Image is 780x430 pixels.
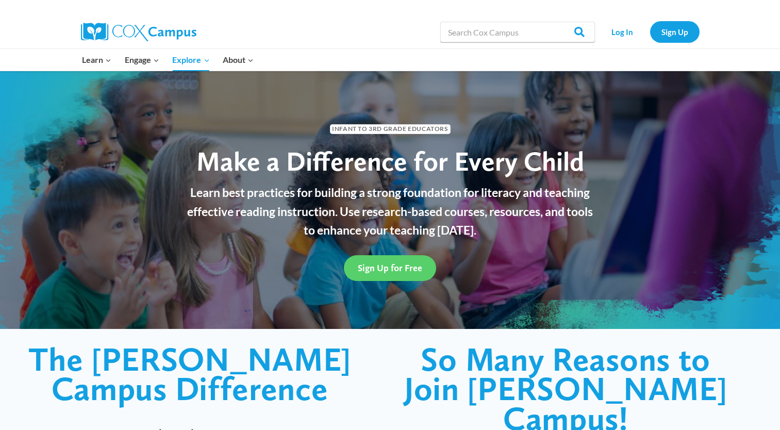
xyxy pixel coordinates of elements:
[196,145,584,177] span: Make a Difference for Every Child
[28,339,351,409] span: The [PERSON_NAME] Campus Difference
[358,262,422,273] span: Sign Up for Free
[600,21,700,42] nav: Secondary Navigation
[181,183,599,240] p: Learn best practices for building a strong foundation for literacy and teaching effective reading...
[82,53,111,67] span: Learn
[76,49,260,71] nav: Primary Navigation
[172,53,209,67] span: Explore
[344,255,436,280] a: Sign Up for Free
[600,21,645,42] a: Log In
[223,53,254,67] span: About
[440,22,595,42] input: Search Cox Campus
[81,23,196,41] img: Cox Campus
[650,21,700,42] a: Sign Up
[330,124,451,134] span: Infant to 3rd Grade Educators
[125,53,159,67] span: Engage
